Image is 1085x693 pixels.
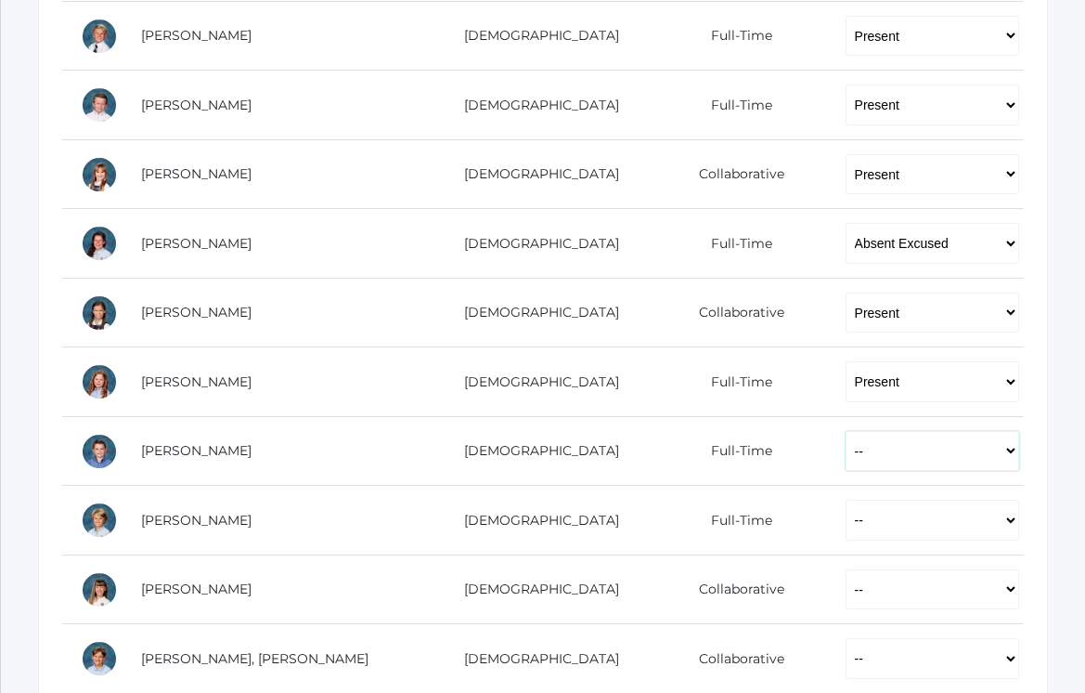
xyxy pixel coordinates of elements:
[81,225,118,262] div: Stella Honeyman
[643,555,827,624] td: Collaborative
[141,512,252,529] a: [PERSON_NAME]
[427,486,643,556] td: [DEMOGRAPHIC_DATA]
[81,571,118,608] div: Keilani Taylor
[427,555,643,624] td: [DEMOGRAPHIC_DATA]
[427,416,643,486] td: [DEMOGRAPHIC_DATA]
[141,581,252,597] a: [PERSON_NAME]
[81,86,118,124] div: Timothy Edlin
[81,640,118,677] div: Huck Thompson
[427,71,643,140] td: [DEMOGRAPHIC_DATA]
[427,139,643,209] td: [DEMOGRAPHIC_DATA]
[141,165,252,182] a: [PERSON_NAME]
[643,486,827,556] td: Full-Time
[141,235,252,252] a: [PERSON_NAME]
[141,97,252,113] a: [PERSON_NAME]
[81,363,118,400] div: Adeline Porter
[427,278,643,347] td: [DEMOGRAPHIC_DATA]
[81,18,118,55] div: Ian Doyle
[141,373,252,390] a: [PERSON_NAME]
[643,1,827,71] td: Full-Time
[427,347,643,417] td: [DEMOGRAPHIC_DATA]
[427,1,643,71] td: [DEMOGRAPHIC_DATA]
[81,433,118,470] div: Hunter Reid
[643,278,827,347] td: Collaborative
[643,71,827,140] td: Full-Time
[81,502,118,539] div: William Sigwing
[141,304,252,320] a: [PERSON_NAME]
[81,294,118,332] div: Scarlett Maurer
[643,209,827,279] td: Full-Time
[81,156,118,193] div: Remy Evans
[427,209,643,279] td: [DEMOGRAPHIC_DATA]
[141,442,252,459] a: [PERSON_NAME]
[643,416,827,486] td: Full-Time
[643,139,827,209] td: Collaborative
[643,347,827,417] td: Full-Time
[141,650,368,667] a: [PERSON_NAME], [PERSON_NAME]
[141,27,252,44] a: [PERSON_NAME]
